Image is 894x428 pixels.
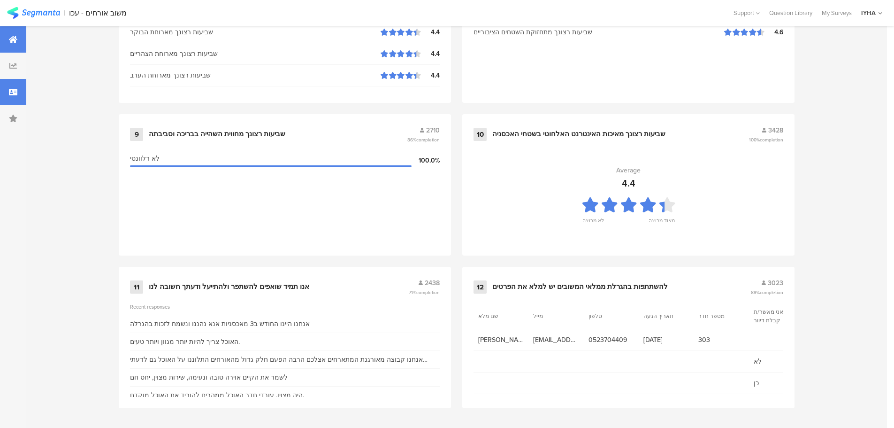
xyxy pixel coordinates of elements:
div: 4.4 [622,176,635,190]
div: לשמר את הקיים אוירה טובה ונעימה, שירות מצוין, יחס חם [130,373,288,382]
img: segmanta logo [7,7,60,19]
span: 3428 [768,125,783,135]
section: מייל [533,312,575,320]
span: לא רלוונטי [130,154,160,163]
div: | [64,8,65,18]
span: completion [760,289,783,296]
div: משוב אורחים - עכו [69,8,127,17]
span: 303 [698,335,744,345]
div: האוכל צריך להיות יותר מגוון ויותר טעים. [130,337,240,347]
span: completion [416,289,440,296]
div: לא מרוצה [582,217,604,230]
section: שם מלא [478,312,520,320]
span: completion [416,136,440,143]
div: 4.4 [421,70,440,80]
section: תאריך הגעה [643,312,686,320]
div: Support [734,6,760,20]
div: אנחנו קבוצה מאורגנת המתארחים אצלכם הרבה הפעם חלק גדול מהאורחים התלוננו על האוכל גם לדעתי האוכל לא... [130,355,440,365]
section: טלפון [588,312,631,320]
a: Question Library [764,8,817,17]
div: 12 [474,280,487,294]
a: My Surveys [817,8,856,17]
div: Recent responses [130,303,440,311]
span: 100% [749,136,783,143]
div: IYHA [861,8,876,17]
div: שביעות רצונך מחווית השהייה בבריכה וסביבתה [149,130,285,139]
div: אנו תמיד שואפים להשתפר ולהתייעל ודעתך חשובה לנו [149,282,309,292]
span: 89% [751,289,783,296]
section: מספר חדר [698,312,741,320]
span: [DATE] [643,335,689,345]
div: להשתתפות בהגרלת ממלאי המשובים יש למלא את הפרטים [492,282,668,292]
span: 86% [407,136,440,143]
div: 9 [130,128,143,141]
div: Average [616,165,641,175]
span: 71% [409,289,440,296]
div: 4.6 [764,27,783,37]
div: 4.4 [421,49,440,59]
span: כן [754,378,799,388]
span: לא [754,357,799,366]
div: היה מצוין. עובדי חדר האוכל ממהרים להוריד את האוכל מוקדם. [130,390,304,400]
div: שביעות רצונך מאיכות האינטרנט האלחוטי בשטחי האכסניה [492,130,665,139]
div: שביעות רצונך מתחזוקת השטחים הציבוריים [474,27,724,37]
span: [PERSON_NAME] [478,335,524,345]
div: 100.0% [412,156,440,165]
span: 0523704409 [588,335,634,345]
span: completion [760,136,783,143]
span: 3023 [768,278,783,288]
div: מאוד מרוצה [649,217,675,230]
span: 2710 [426,125,440,135]
div: אנחנו היינו החודש ב3 מאכסניות אנא נהננו ונשמח לזכות בהגרלה [130,319,310,329]
div: שביעות רצונך מארוחת הצהריים [130,49,381,59]
section: אני מאשר/ת קבלת דיוור [754,308,796,325]
div: שביעות רצונך מארוחת הערב [130,70,381,80]
div: 10 [474,128,487,141]
div: 11 [130,280,143,294]
div: שביעות רצונך מארוחת הבוקר [130,27,381,37]
div: 4.4 [421,27,440,37]
span: 2438 [425,278,440,288]
span: [EMAIL_ADDRESS][DOMAIN_NAME] [533,335,579,345]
